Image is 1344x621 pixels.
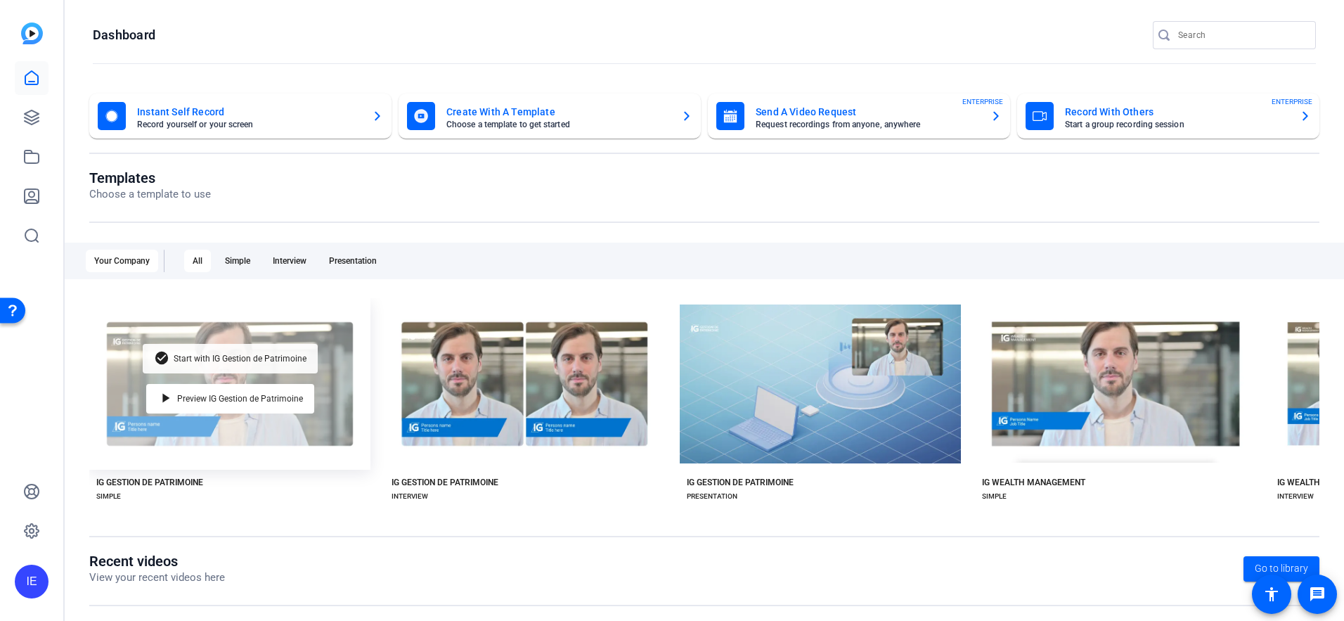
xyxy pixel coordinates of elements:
[1017,94,1319,139] button: Record With OthersStart a group recording sessionENTERPRISE
[89,94,392,139] button: Instant Self RecordRecord yourself or your screen
[392,491,428,502] div: INTERVIEW
[1243,556,1319,582] a: Go to library
[96,491,121,502] div: SIMPLE
[174,354,306,363] span: Start with IG Gestion de Patrimoine
[687,491,737,502] div: PRESENTATION
[137,120,361,129] mat-card-subtitle: Record yourself or your screen
[177,395,303,403] span: Preview IG Gestion de Patrimoine
[1277,491,1314,502] div: INTERVIEW
[708,94,1010,139] button: Send A Video RequestRequest recordings from anyone, anywhereENTERPRISE
[982,491,1007,502] div: SIMPLE
[756,120,979,129] mat-card-subtitle: Request recordings from anyone, anywhere
[264,250,315,272] div: Interview
[1178,27,1305,44] input: Search
[446,103,670,120] mat-card-title: Create With A Template
[184,250,211,272] div: All
[687,477,794,488] div: IG GESTION DE PATRIMOINE
[446,120,670,129] mat-card-subtitle: Choose a template to get started
[157,390,174,407] mat-icon: play_arrow
[1309,586,1326,603] mat-icon: message
[86,250,158,272] div: Your Company
[982,477,1085,488] div: IG WEALTH MANAGEMENT
[89,553,225,570] h1: Recent videos
[1272,96,1312,107] span: ENTERPRISE
[137,103,361,120] mat-card-title: Instant Self Record
[21,23,43,44] img: blue-gradient.svg
[962,96,1003,107] span: ENTERPRISE
[89,169,211,186] h1: Templates
[321,250,385,272] div: Presentation
[217,250,259,272] div: Simple
[15,565,49,598] div: IE
[93,27,155,44] h1: Dashboard
[1255,561,1308,576] span: Go to library
[154,350,171,367] mat-icon: check_circle
[96,477,203,488] div: IG GESTION DE PATRIMOINE
[1263,586,1280,603] mat-icon: accessibility
[89,570,225,586] p: View your recent videos here
[399,94,701,139] button: Create With A TemplateChoose a template to get started
[756,103,979,120] mat-card-title: Send A Video Request
[1065,120,1288,129] mat-card-subtitle: Start a group recording session
[392,477,498,488] div: IG GESTION DE PATRIMOINE
[1065,103,1288,120] mat-card-title: Record With Others
[89,186,211,203] p: Choose a template to use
